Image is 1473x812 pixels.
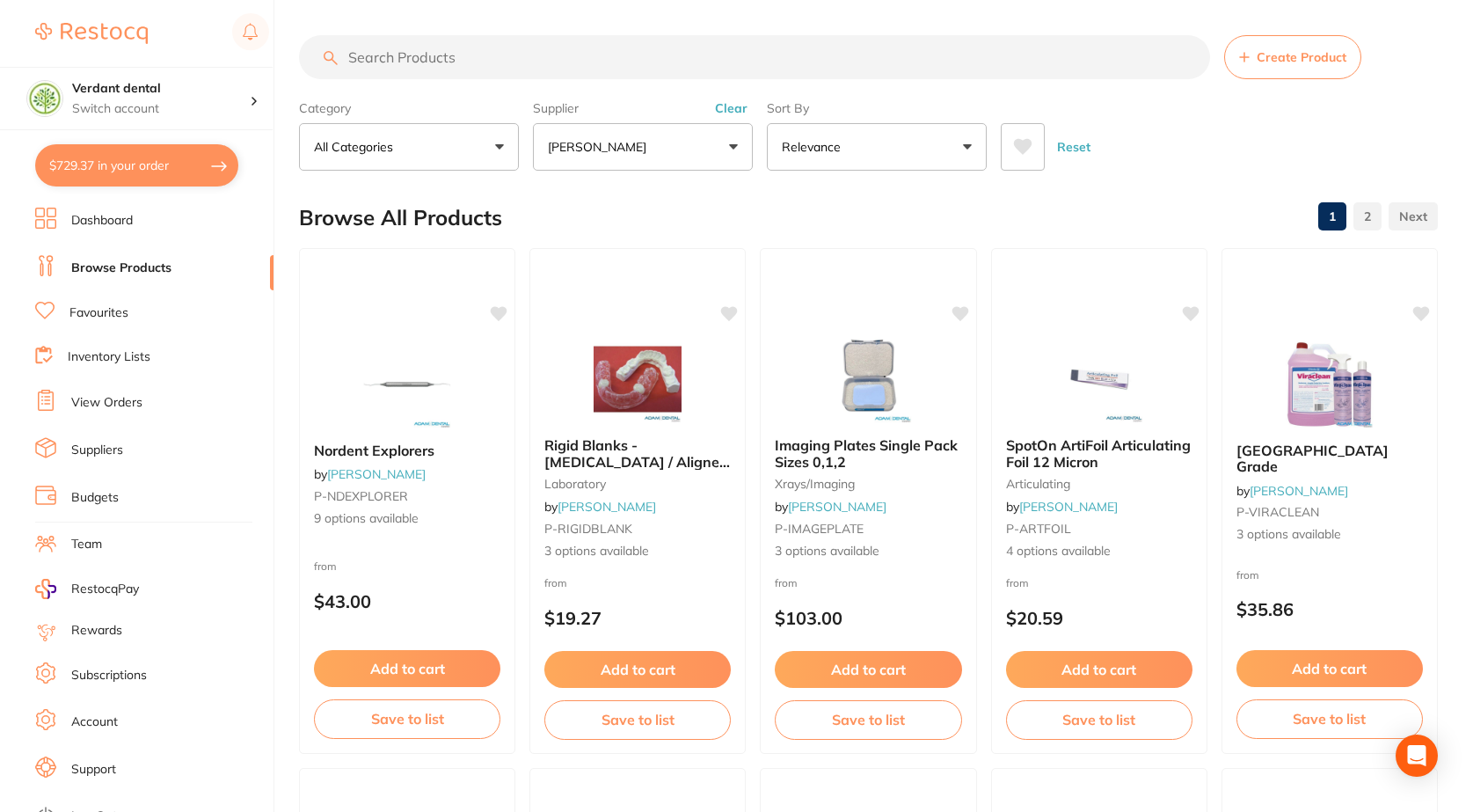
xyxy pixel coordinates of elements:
[1318,199,1346,234] a: 1
[350,340,464,428] img: Nordent Explorers
[314,443,500,458] b: Nordent Explorers
[314,138,400,156] p: All Categories
[35,579,56,599] img: RestocqPay
[27,81,62,116] img: Verdant dental
[1236,483,1348,499] span: by
[1042,335,1156,423] img: SpotOn ArtiFoil Articulating Foil 12 Micron
[767,123,987,171] button: Relevance
[71,442,123,459] a: Suppliers
[1257,50,1346,64] span: Create Product
[35,23,148,44] img: Restocq Logo
[1353,199,1382,234] a: 2
[71,260,171,277] a: Browse Products
[775,608,961,628] p: $103.00
[767,100,987,116] label: Sort By
[1006,499,1118,515] span: by
[544,436,730,502] span: Rigid Blanks - [MEDICAL_DATA] / Aligner / [MEDICAL_DATA] Material
[1250,483,1348,499] a: [PERSON_NAME]
[811,335,925,423] img: Imaging Plates Single Pack Sizes 0,1,2
[775,576,798,589] span: from
[71,667,147,684] a: Subscriptions
[1006,543,1192,560] span: 4 options available
[544,576,567,589] span: from
[72,100,250,118] p: Switch account
[314,560,337,573] span: from
[71,394,142,412] a: View Orders
[544,543,731,560] span: 3 options available
[35,579,139,599] a: RestocqPay
[314,488,408,504] span: P-NDEXPLORER
[1006,521,1071,537] span: P-ARTFOIL
[544,651,731,688] button: Add to cart
[544,608,731,628] p: $19.27
[314,510,500,528] span: 9 options available
[544,477,731,491] small: laboratory
[533,123,753,171] button: [PERSON_NAME]
[1396,735,1438,777] div: Open Intercom Messenger
[580,335,695,423] img: Rigid Blanks - Splint / Aligner / Retainer Material
[1224,35,1361,79] button: Create Product
[299,206,502,230] h2: Browse All Products
[1019,499,1118,515] a: [PERSON_NAME]
[1006,576,1029,589] span: from
[71,536,102,553] a: Team
[775,499,886,515] span: by
[775,651,961,688] button: Add to cart
[1272,340,1387,428] img: Viraclean Hospital Grade
[68,348,150,366] a: Inventory Lists
[1236,504,1319,520] span: P-VIRACLEAN
[558,499,656,515] a: [PERSON_NAME]
[72,80,250,98] h4: Verdant dental
[544,521,632,537] span: P-RIGIDBLANK
[314,466,426,482] span: by
[775,700,961,739] button: Save to list
[1006,700,1192,739] button: Save to list
[71,713,118,731] a: Account
[327,466,426,482] a: [PERSON_NAME]
[299,100,519,116] label: Category
[544,437,731,470] b: Rigid Blanks - Splint / Aligner / Retainer Material
[782,138,848,156] p: Relevance
[1236,526,1423,544] span: 3 options available
[1006,437,1192,470] b: SpotOn ArtiFoil Articulating Foil 12 Micron
[314,650,500,687] button: Add to cart
[71,761,116,779] a: Support
[1006,436,1191,470] span: SpotOn ArtiFoil Articulating Foil 12 Micron
[314,591,500,611] p: $43.00
[548,138,653,156] p: [PERSON_NAME]
[71,622,122,640] a: Rewards
[314,699,500,738] button: Save to list
[35,13,148,54] a: Restocq Logo
[1006,477,1192,491] small: articulating
[775,437,961,470] b: Imaging Plates Single Pack Sizes 0,1,2
[788,499,886,515] a: [PERSON_NAME]
[775,521,864,537] span: P-IMAGEPLATE
[544,499,656,515] span: by
[1006,651,1192,688] button: Add to cart
[71,581,139,598] span: RestocqPay
[544,700,731,739] button: Save to list
[1236,568,1259,582] span: from
[69,304,128,322] a: Favourites
[1236,599,1423,619] p: $35.86
[299,123,519,171] button: All Categories
[1236,650,1423,687] button: Add to cart
[710,100,753,116] button: Clear
[775,477,961,491] small: xrays/imaging
[1236,699,1423,738] button: Save to list
[1236,443,1423,475] b: Viraclean Hospital Grade
[71,212,133,230] a: Dashboard
[1006,608,1192,628] p: $20.59
[775,436,958,470] span: Imaging Plates Single Pack Sizes 0,1,2
[35,144,238,187] button: $729.37 in your order
[775,543,961,560] span: 3 options available
[71,489,119,507] a: Budgets
[1236,442,1389,475] span: [GEOGRAPHIC_DATA] Grade
[314,442,434,459] span: Nordent Explorers
[299,35,1210,79] input: Search Products
[1052,123,1096,171] button: Reset
[533,100,753,116] label: Supplier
